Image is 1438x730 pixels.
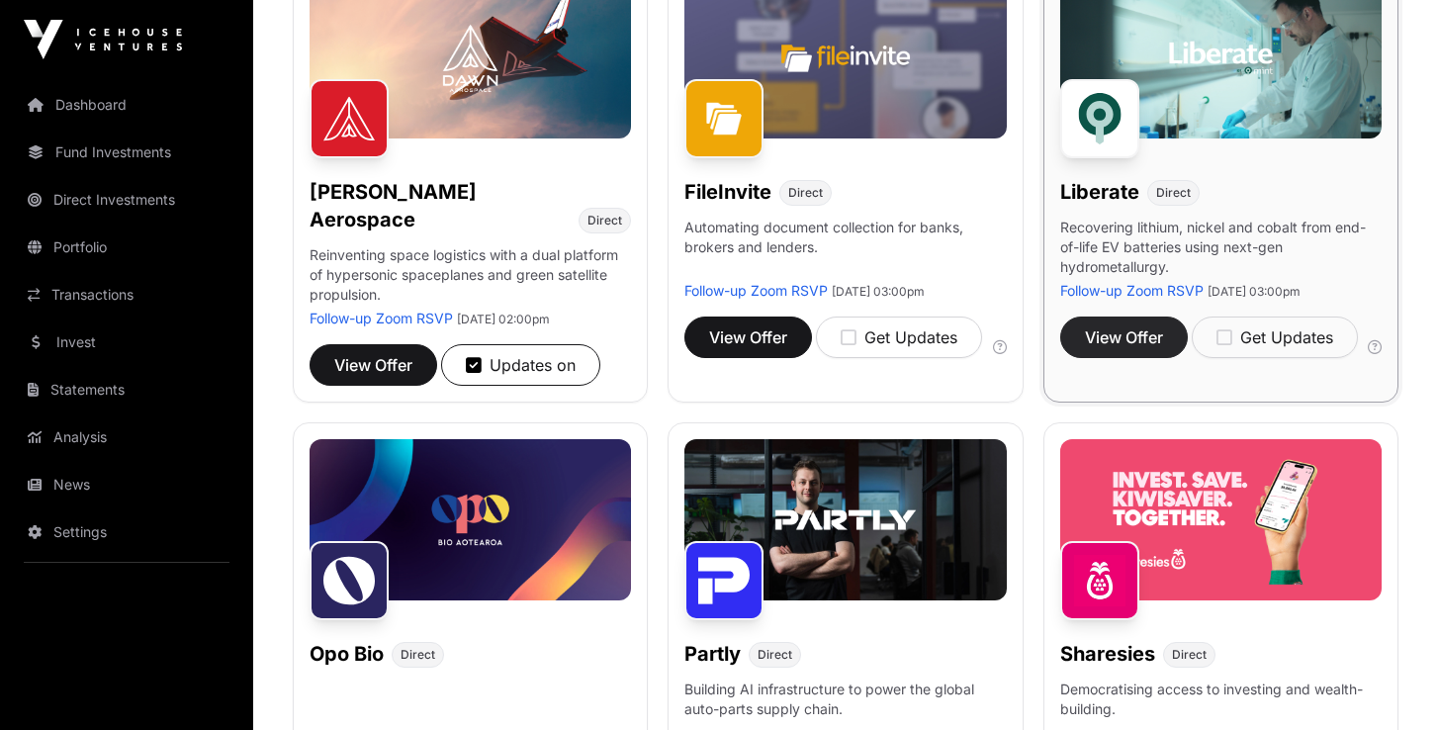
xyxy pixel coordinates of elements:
img: Liberate [1060,79,1139,158]
p: Reinventing space logistics with a dual platform of hypersonic spaceplanes and green satellite pr... [310,245,631,309]
a: Follow-up Zoom RSVP [684,282,828,299]
button: Updates on [441,344,600,386]
a: Fund Investments [16,131,237,174]
a: Direct Investments [16,178,237,222]
span: [DATE] 03:00pm [1208,284,1301,299]
p: Recovering lithium, nickel and cobalt from end-of-life EV batteries using next-gen hydrometallurgy. [1060,218,1382,281]
span: Direct [1172,647,1207,663]
img: Opo-Bio-Banner.jpg [310,439,631,600]
iframe: Chat Widget [1339,635,1438,730]
span: [DATE] 03:00pm [832,284,925,299]
a: Settings [16,510,237,554]
img: Opo Bio [310,541,389,620]
a: Follow-up Zoom RSVP [310,310,453,326]
span: Direct [401,647,435,663]
img: Sharesies-Banner.jpg [1060,439,1382,600]
h1: Partly [684,640,741,668]
p: Automating document collection for banks, brokers and lenders. [684,218,1006,281]
h1: [PERSON_NAME] Aerospace [310,178,571,233]
span: View Offer [334,353,412,377]
span: Direct [788,185,823,201]
button: View Offer [684,317,812,358]
a: News [16,463,237,506]
span: View Offer [1085,325,1163,349]
h1: Liberate [1060,178,1139,206]
span: [DATE] 02:00pm [457,312,550,326]
img: Partly [684,541,764,620]
span: Direct [1156,185,1191,201]
button: View Offer [1060,317,1188,358]
h1: FileInvite [684,178,771,206]
div: Get Updates [1216,325,1333,349]
div: Updates on [466,353,576,377]
button: Get Updates [1192,317,1358,358]
h1: Opo Bio [310,640,384,668]
a: Follow-up Zoom RSVP [1060,282,1204,299]
img: Partly-Banner.jpg [684,439,1006,600]
span: Direct [758,647,792,663]
a: Dashboard [16,83,237,127]
a: Invest [16,320,237,364]
span: View Offer [709,325,787,349]
span: Direct [587,213,622,228]
a: Portfolio [16,226,237,269]
a: Statements [16,368,237,411]
a: Transactions [16,273,237,317]
img: Dawn Aerospace [310,79,389,158]
img: Sharesies [1060,541,1139,620]
h1: Sharesies [1060,640,1155,668]
button: View Offer [310,344,437,386]
img: Icehouse Ventures Logo [24,20,182,59]
button: Get Updates [816,317,982,358]
div: Get Updates [841,325,957,349]
img: FileInvite [684,79,764,158]
a: Analysis [16,415,237,459]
